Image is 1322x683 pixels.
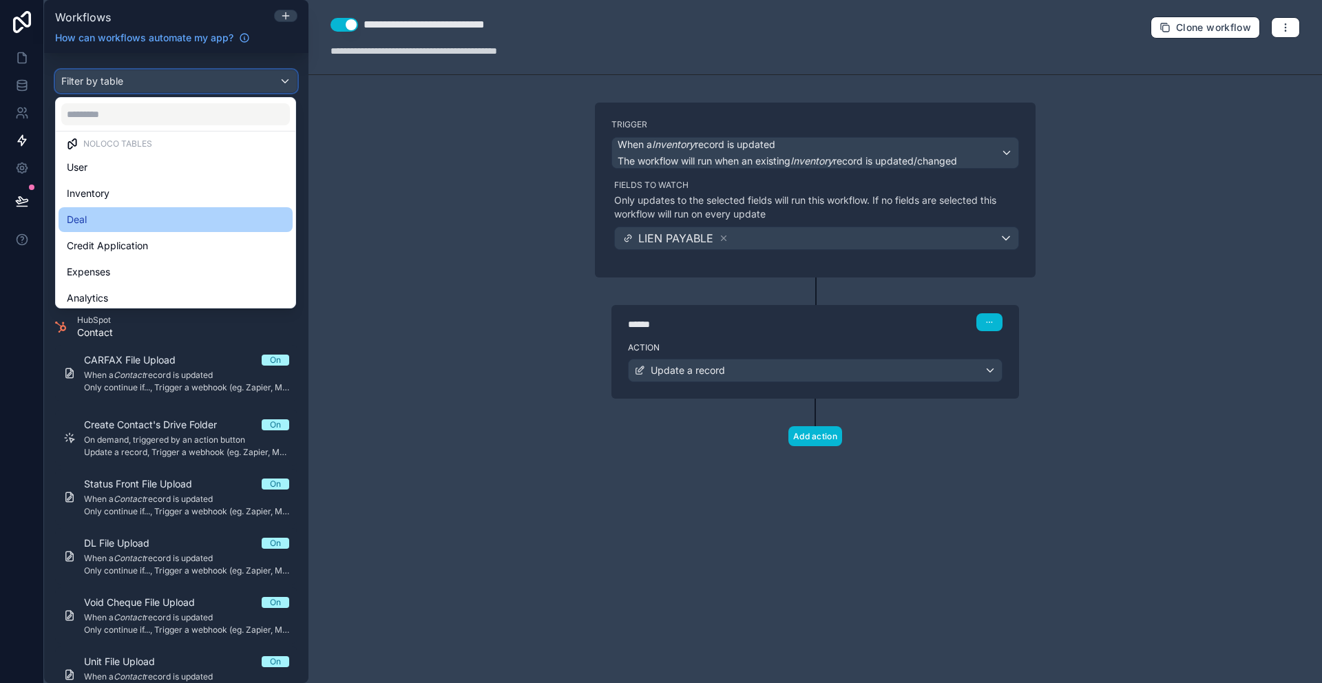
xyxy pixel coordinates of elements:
span: Deal [67,211,87,228]
div: scrollable content [44,53,308,683]
em: Inventory [652,138,695,150]
span: Expenses [67,264,110,280]
span: Update a record [651,364,725,377]
span: The workflow will run when an existing record is updated/changed [618,155,957,167]
span: Noloco tables [83,138,152,149]
span: User [67,159,87,176]
span: Inventory [67,185,109,202]
span: When a record is updated [618,138,775,151]
button: When aInventoryrecord is updatedThe workflow will run when an existingInventoryrecord is updated/... [611,137,1019,169]
span: LIEN PAYABLE [638,230,713,246]
button: Update a record [628,359,1003,382]
em: Inventory [790,155,833,167]
span: Credit Application [67,238,148,254]
button: LIEN PAYABLE [614,227,1019,250]
span: Analytics [67,290,108,306]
